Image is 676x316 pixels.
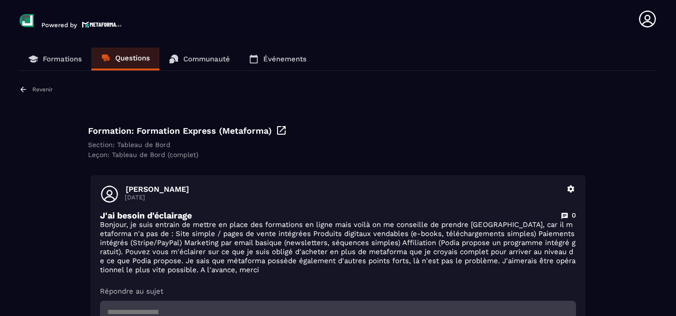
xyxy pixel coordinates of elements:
[263,55,307,63] p: Événements
[41,21,77,29] p: Powered by
[100,286,576,296] p: Répondre au sujet
[32,86,53,93] p: Revenir
[183,55,230,63] p: Communauté
[100,220,576,275] p: Bonjour, je suis entrain de mettre en place des formations en ligne mais voilà on me conseille de...
[82,20,122,29] img: logo
[43,55,82,63] p: Formations
[91,48,159,70] a: Questions
[159,48,239,70] a: Communauté
[572,211,576,220] p: 0
[88,125,588,136] div: Formation: Formation Express (Metaforma)
[126,185,561,194] p: [PERSON_NAME]
[19,13,34,29] img: logo-branding
[239,48,316,70] a: Événements
[115,54,150,62] p: Questions
[88,141,588,148] div: Section: Tableau de Bord
[100,210,192,220] p: J'ai besoin d'éclairage
[88,151,588,158] div: Leçon: Tableau de Bord (complet)
[19,48,91,70] a: Formations
[125,194,561,201] p: [DATE]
